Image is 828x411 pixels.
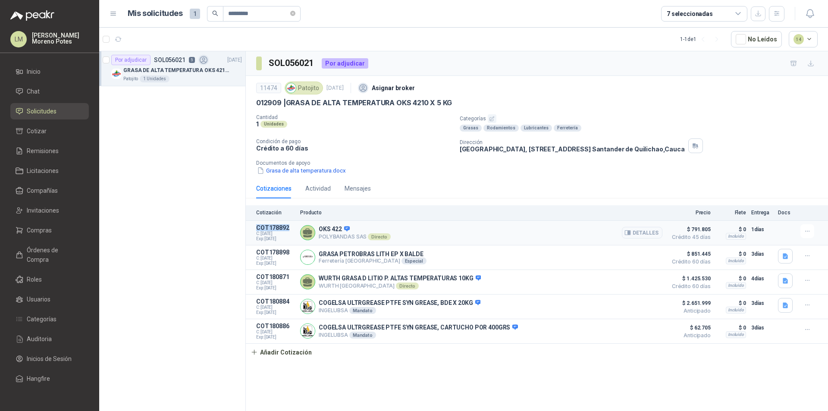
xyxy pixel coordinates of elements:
p: COGELSA ULTRGREASE PTFE SYN GREASE, BDE X 20KG [319,299,480,307]
p: 1 días [751,224,773,235]
a: Invitaciones [10,202,89,219]
span: Exp: [DATE] [256,335,295,340]
img: Company Logo [301,324,315,338]
p: [DATE] [326,84,344,92]
span: $ 62.705 [668,323,711,333]
div: Por adjudicar [322,58,368,69]
span: Crédito 60 días [668,259,711,264]
p: Docs [778,210,795,216]
span: search [212,10,218,16]
span: Usuarios [27,295,50,304]
span: C: [DATE] [256,280,295,286]
div: Lubricantes [521,125,552,132]
p: 5 [189,57,195,63]
p: Asignar broker [372,83,415,93]
img: Company Logo [301,250,315,264]
div: 7 seleccionadas [667,9,713,19]
p: 4 días [751,273,773,284]
p: INGELUBSA [319,332,518,339]
span: Categorías [27,314,56,324]
div: Cotizaciones [256,184,292,193]
a: Solicitudes [10,103,89,119]
p: 3 días [751,298,773,308]
div: Ferretería [554,125,581,132]
p: COT178898 [256,249,295,256]
p: Patojito [123,75,138,82]
img: Company Logo [111,69,122,79]
a: Categorías [10,311,89,327]
a: Roles [10,271,89,288]
p: 3 días [751,249,773,259]
img: Company Logo [286,83,296,93]
p: Dirección [460,139,685,145]
p: 3 días [751,323,773,333]
div: Incluido [726,233,746,240]
span: Solicitudes [27,107,56,116]
a: Auditoria [10,331,89,347]
div: Patojito [285,82,323,94]
a: Remisiones [10,143,89,159]
p: COT180886 [256,323,295,329]
p: OKS 422 [319,226,391,233]
a: Órdenes de Compra [10,242,89,268]
img: Company Logo [301,299,315,314]
span: Crédito 45 días [668,235,711,240]
span: C: [DATE] [256,256,295,261]
span: Crédito 60 días [668,284,711,289]
a: Por adjudicarSOL0560215[DATE] Company LogoGRASA DE ALTA TEMPERATURA OKS 4210 X 5 KGPatojito1 Unid... [99,51,245,86]
div: Incluido [726,282,746,289]
div: Mensajes [345,184,371,193]
div: Unidades [260,121,287,128]
div: Incluido [726,331,746,338]
p: SOL056021 [154,57,185,63]
span: close-circle [290,11,295,16]
span: close-circle [290,9,295,18]
p: COT180871 [256,273,295,280]
p: Producto [300,210,662,216]
a: Hangfire [10,370,89,387]
div: LM [10,31,27,47]
a: Usuarios [10,291,89,307]
div: Incluido [726,257,746,264]
div: Directo [368,233,391,240]
p: INGELUBSA [319,307,480,314]
div: Mandato [349,332,376,339]
p: Categorías [460,114,825,123]
button: No Leídos [731,31,782,47]
p: COT178892 [256,224,295,231]
p: [PERSON_NAME] Moreno Potes [32,32,89,44]
div: 1 - 1 de 1 [680,32,724,46]
p: 1 [256,120,259,128]
p: Ferretería [GEOGRAPHIC_DATA] [319,257,427,264]
span: Hangfire [27,374,50,383]
span: Exp: [DATE] [256,286,295,291]
span: C: [DATE] [256,231,295,236]
p: Documentos de apoyo [256,160,825,166]
span: Chat [27,87,40,96]
a: Inicio [10,63,89,80]
p: COT180884 [256,298,295,305]
p: $ 0 [716,249,746,259]
p: $ 0 [716,224,746,235]
p: WURTH [GEOGRAPHIC_DATA] [319,282,481,289]
p: Cantidad [256,114,453,120]
div: Grasas [460,125,482,132]
p: Condición de pago [256,138,453,144]
img: Logo peakr [10,10,54,21]
span: Invitaciones [27,206,59,215]
a: Cotizar [10,123,89,139]
span: Compras [27,226,52,235]
p: $ 0 [716,298,746,308]
p: [GEOGRAPHIC_DATA], [STREET_ADDRESS] Santander de Quilichao , Cauca [460,145,685,153]
p: WURTH GRASA D LITIO P. ALTAS TEMPERATURAS 10KG [319,275,481,282]
p: $ 0 [716,323,746,333]
p: Crédito a 60 días [256,144,453,152]
span: Compañías [27,186,58,195]
span: Órdenes de Compra [27,245,81,264]
p: [DATE] [227,56,242,64]
span: Anticipado [668,308,711,314]
div: 1 Unidades [140,75,169,82]
p: Flete [716,210,746,216]
div: Rodamientos [483,125,519,132]
span: Roles [27,275,42,284]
